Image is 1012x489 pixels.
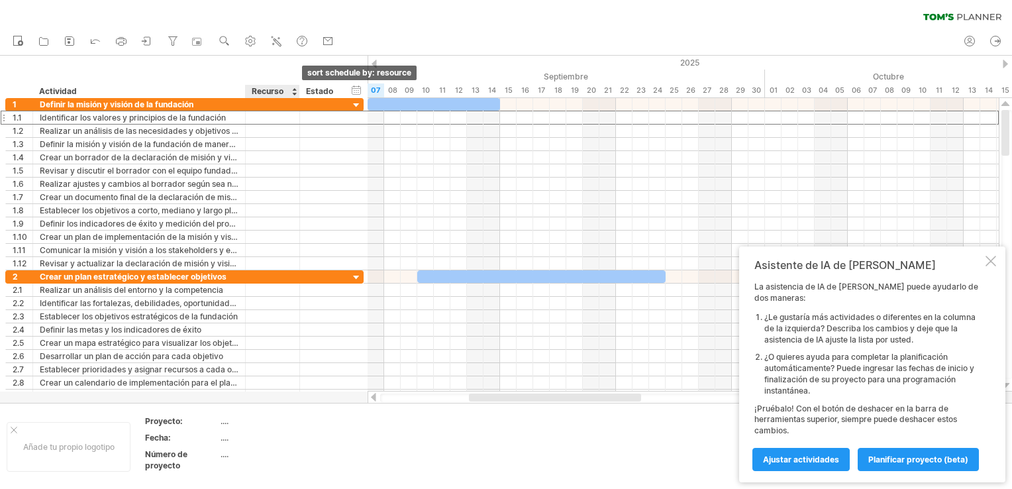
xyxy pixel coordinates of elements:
div: Tuesday, 9 September 2025 [401,83,417,97]
div: Sunday, 7 September 2025 [368,83,384,97]
div: Tuesday, 16 September 2025 [517,83,533,97]
div: Friday, 10 October 2025 [914,83,931,97]
div: Monday, 29 September 2025 [732,83,748,97]
div: Actividad [39,85,238,98]
div: 1.12 [13,257,32,270]
div: 1.4 [13,151,32,164]
div: Identificar los valores y principios de la fundación [40,111,238,124]
div: Identificar y asignar responsabilidades a los miembros del equipo [40,390,238,402]
div: Friday, 12 September 2025 [450,83,467,97]
div: .... [221,415,332,427]
div: Tuesday, 14 October 2025 [980,83,997,97]
div: Revisar y discutir el borrador con el equipo fundador [40,164,238,177]
div: Asistente de IA de [PERSON_NAME] [754,258,983,272]
div: Saturday, 13 September 2025 [467,83,483,97]
div: 1.9 [13,217,32,230]
li: ¿O quieres ayuda para completar la planificación automáticamente? Puede ingresar las fechas de in... [764,352,983,396]
div: 2.8 [13,376,32,389]
div: 2.1 [13,284,32,296]
div: Saturday, 4 October 2025 [815,83,831,97]
a: Planificar proyecto (beta) [858,448,979,471]
div: Realizar un análisis del entorno y la competencia [40,284,238,296]
div: Realizar un análisis de las necesidades y objetivos de la fundación [40,125,238,137]
div: Crear un calendario de implementación para el plan estratégico [40,376,238,389]
div: Thursday, 9 October 2025 [897,83,914,97]
div: Tuesday, 7 October 2025 [864,83,881,97]
div: 2.6 [13,350,32,362]
div: Saturday, 11 October 2025 [931,83,947,97]
div: Crear un plan de implementación de la misión y visión [40,231,238,243]
div: Definir la misión y visión de la fundación de manera preliminar [40,138,238,150]
div: Wednesday, 8 October 2025 [881,83,897,97]
div: .... [221,449,332,460]
div: Thursday, 2 October 2025 [782,83,798,97]
div: September 2025 [268,70,765,83]
li: ¿Le gustaría más actividades o diferentes en la columna de la izquierda? Describa los cambios y d... [764,312,983,345]
div: Definir las metas y los indicadores de éxito [40,323,238,336]
div: Friday, 3 October 2025 [798,83,815,97]
div: Establecer los objetivos a corto, mediano y largo plazo [40,204,238,217]
div: Wednesday, 17 September 2025 [533,83,550,97]
div: Sunday, 21 September 2025 [599,83,616,97]
div: 1.8 [13,204,32,217]
div: Thursday, 25 September 2025 [666,83,682,97]
div: Wednesday, 10 September 2025 [417,83,434,97]
div: Realizar ajustes y cambios al borrador según sea necesario [40,178,238,190]
div: Comunicar la misión y visión a los stakeholders y equipo [40,244,238,256]
div: Crear un borrador de la declaración de misión y visión [40,151,238,164]
div: Definir los indicadores de éxito y medición del progreso [40,217,238,230]
a: Ajustar actividades [752,448,850,471]
div: Desarrollar un plan de acción para cada objetivo [40,350,238,362]
div: 1.6 [13,178,32,190]
div: Thursday, 18 September 2025 [550,83,566,97]
div: Saturday, 27 September 2025 [699,83,715,97]
div: 2 [13,270,32,283]
div: Identificar las fortalezas, debilidades, oportunidades y amenazas (FODA) [40,297,238,309]
div: Sunday, 12 October 2025 [947,83,964,97]
div: Establecer los objetivos estratégicos de la fundación [40,310,238,323]
div: Friday, 19 September 2025 [566,83,583,97]
div: 2.7 [13,363,32,376]
div: Monday, 15 September 2025 [500,83,517,97]
div: Número de proyecto [145,449,218,471]
div: sort schedule by: resource [302,66,417,80]
div: Crear un plan estratégico y establecer objetivos [40,270,238,283]
div: Saturday, 20 September 2025 [583,83,599,97]
div: 1.10 [13,231,32,243]
div: Tuesday, 30 September 2025 [748,83,765,97]
div: Revisar y actualizar la declaración de misión y visión periódicamente [40,257,238,270]
div: Monday, 6 October 2025 [848,83,864,97]
div: Estado [306,85,335,98]
div: 1.5 [13,164,32,177]
div: 2.9 [13,390,32,402]
div: 1.11 [13,244,32,256]
div: 2.2 [13,297,32,309]
div: Sunday, 14 September 2025 [483,83,500,97]
div: 2.5 [13,337,32,349]
div: Monday, 8 September 2025 [384,83,401,97]
div: Sunday, 5 October 2025 [831,83,848,97]
div: Sunday, 28 September 2025 [715,83,732,97]
div: 1.7 [13,191,32,203]
span: Planificar proyecto (beta) [868,455,968,464]
div: Thursday, 11 September 2025 [434,83,450,97]
div: 1.2 [13,125,32,137]
div: 1 [13,98,32,111]
span: Ajustar actividades [763,455,839,464]
div: Wednesday, 1 October 2025 [765,83,782,97]
div: Proyecto: [145,415,218,427]
div: Definir la misión y visión de la fundación [40,98,238,111]
div: Recurso [252,85,292,98]
div: Tuesday, 23 September 2025 [632,83,649,97]
font: Añade tu propio logotipo [23,442,115,452]
div: Wednesday, 24 September 2025 [649,83,666,97]
div: 2.3 [13,310,32,323]
div: 1.1 [13,111,32,124]
font: ¡Pruébalo! Con el botón de deshacer en la barra de herramientas superior, siempre puede deshacer ... [754,404,957,436]
div: Crear un documento final de la declaración de misión y visión [40,191,238,203]
div: Crear un mapa estratégico para visualizar los objetivos [40,337,238,349]
div: Friday, 26 September 2025 [682,83,699,97]
div: Monday, 13 October 2025 [964,83,980,97]
div: 1.3 [13,138,32,150]
font: La asistencia de IA de [PERSON_NAME] puede ayudarlo de dos maneras: [754,282,978,303]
